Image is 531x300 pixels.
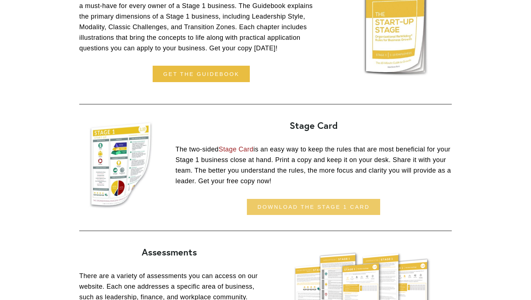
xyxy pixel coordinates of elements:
a: Stage Card [219,146,253,153]
a: download the stage 1 card [247,199,380,215]
p: The two-sided is an easy way to keep the rules that are most beneficial for your Stage 1 business... [176,144,452,186]
strong: Stage Card [290,119,338,131]
a: get the guidebook [153,66,250,82]
strong: Assessments [142,246,197,258]
a: Stage 1 card [79,120,163,208]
